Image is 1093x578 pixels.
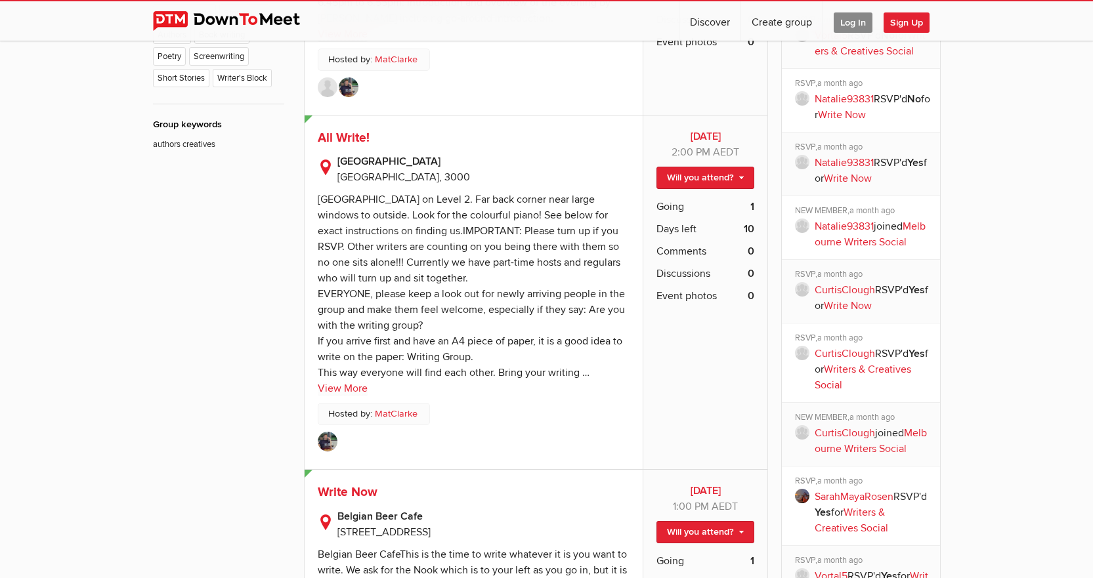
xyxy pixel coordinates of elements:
[318,193,625,379] div: [GEOGRAPHIC_DATA] on Level 2. Far back corner near large windows to outside. Look for the colourf...
[817,78,863,89] span: a month ago
[795,142,931,155] div: RSVP,
[823,1,883,41] a: Log In
[713,146,739,159] span: Australia/Sydney
[339,77,358,97] img: MatClarke
[815,93,874,106] a: Natalie93831
[656,521,754,543] a: Will you attend?
[318,432,337,451] img: MatClarke
[656,553,684,569] span: Going
[815,29,926,58] a: Writers & Creatives Social
[884,1,940,41] a: Sign Up
[318,381,368,396] a: View More
[656,288,717,304] span: Event photos
[907,93,921,106] b: No
[795,269,931,282] div: RSVP,
[795,476,931,489] div: RSVP,
[337,508,630,524] b: Belgian Beer Cafe
[656,129,754,144] b: [DATE]
[815,218,931,250] p: joined
[748,266,754,281] b: 0
[750,553,754,569] b: 1
[318,403,430,425] p: Hosted by:
[815,347,875,360] a: CurtisClough
[656,243,706,259] span: Comments
[795,412,931,425] div: NEW MEMBER,
[815,91,931,123] p: RSVP'd for
[815,425,931,457] p: joined
[834,12,872,33] span: Log In
[815,283,875,297] a: CurtisClough
[795,555,931,568] div: RSVP,
[679,1,740,41] a: Discover
[815,28,931,59] p: RSVP'd for
[907,156,924,169] b: Yes
[795,78,931,91] div: RSVP,
[375,52,418,67] a: MatClarke
[748,243,754,259] b: 0
[656,167,754,189] a: Will you attend?
[656,266,710,281] span: Discussions
[795,333,931,346] div: RSVP,
[318,130,370,146] a: All Write!
[815,155,931,186] p: RSVP'd for
[909,347,925,360] b: Yes
[153,117,284,132] div: Group keywords
[815,490,893,503] a: SarahMayaRosen
[815,282,931,314] p: RSVP'd for
[817,555,863,566] span: a month ago
[337,526,431,539] span: [STREET_ADDRESS]
[815,156,874,169] a: Natalie93831
[815,506,888,535] a: Writers & Creatives Social
[318,49,430,71] p: Hosted by:
[815,346,931,393] p: RSVP'd for
[672,146,710,159] span: 2:00 PM
[337,154,630,169] b: [GEOGRAPHIC_DATA]
[817,476,863,486] span: a month ago
[748,34,754,50] b: 0
[815,426,875,440] a: CurtisClough
[318,77,337,97] img: PaulLgkp
[815,489,931,536] p: RSVP'd for
[815,426,927,455] a: Melbourne Writers Social
[656,221,697,237] span: Days left
[818,108,866,121] a: Write Now
[815,220,926,249] a: Melbourne Writers Social
[849,205,895,216] span: a month ago
[375,407,418,421] a: MatClarke
[817,142,863,152] span: a month ago
[741,1,823,41] a: Create group
[656,34,717,50] span: Event photos
[824,299,872,312] a: Write Now
[817,333,863,343] span: a month ago
[673,500,709,513] span: 1:00 PM
[909,283,925,297] b: Yes
[656,199,684,215] span: Going
[748,288,754,304] b: 0
[712,500,738,513] span: Australia/Sydney
[656,483,754,499] b: [DATE]
[815,220,874,233] a: Natalie93831
[849,412,895,423] span: a month ago
[744,221,754,237] b: 10
[817,269,863,279] span: a month ago
[318,484,377,500] a: Write Now
[815,363,911,392] a: Writers & Creatives Social
[815,506,831,519] b: Yes
[824,172,872,185] a: Write Now
[750,199,754,215] b: 1
[153,132,284,151] p: authors creatives
[884,12,930,33] span: Sign Up
[795,205,931,218] div: NEW MEMBER,
[815,29,847,42] a: Vortal5
[881,29,895,42] b: No
[153,11,320,31] img: DownToMeet
[337,171,470,184] span: [GEOGRAPHIC_DATA], 3000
